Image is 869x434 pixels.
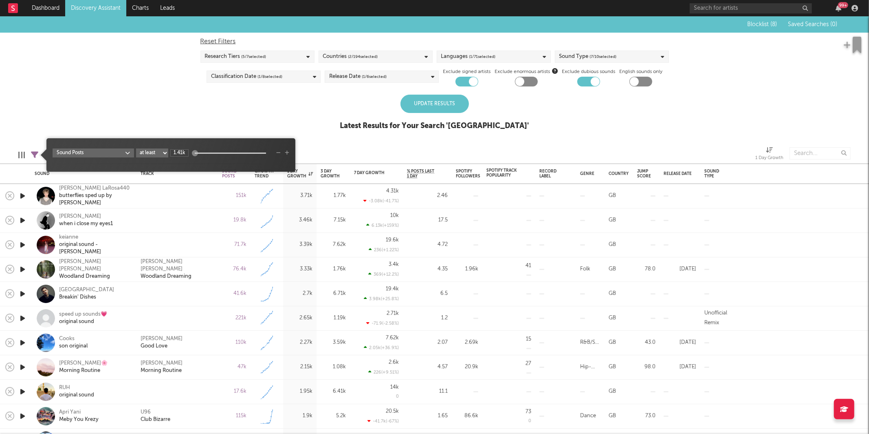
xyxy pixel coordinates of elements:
[141,258,214,273] div: [PERSON_NAME] [PERSON_NAME]
[59,335,88,343] div: Cooks
[321,338,346,348] div: 3.59k
[222,313,246,323] div: 221k
[704,169,719,179] div: Sound Type
[790,147,851,159] input: Search...
[389,262,399,267] div: 3.4k
[59,311,107,325] a: speed up sounds💗original sound
[386,286,399,292] div: 19.4k
[637,362,656,372] div: 98.0
[141,360,183,367] div: [PERSON_NAME]
[141,273,191,280] a: Woodland Dreaming
[211,72,282,82] div: Classification Date
[386,409,399,414] div: 20.5k
[222,387,246,396] div: 17.6k
[469,52,496,62] span: ( 1 / 71 selected)
[495,67,558,77] span: Exclude enormous artists
[407,338,448,348] div: 2.07
[287,362,312,372] div: 2.15k
[222,215,246,225] div: 19.8k
[59,286,114,294] div: [GEOGRAPHIC_DATA]
[59,409,99,423] a: Apri YaniMeby You Krezy
[222,191,246,201] div: 151k
[785,21,837,28] button: Saved Searches (0)
[141,343,167,350] a: Good Love
[456,169,480,179] div: Spotify Followers
[59,392,94,399] div: original sound
[637,169,651,179] div: Jump Score
[321,215,346,225] div: 7.15k
[368,272,399,277] div: 369 ( +12.2 % )
[141,367,182,374] div: Morning Routine
[287,387,312,396] div: 1.95k
[222,240,246,250] div: 71.7k
[580,264,590,274] div: Folk
[386,188,399,194] div: 4.31k
[222,411,246,421] div: 115k
[59,335,88,350] a: Cooksson original
[340,121,529,131] div: Latest Results for Your Search ' [GEOGRAPHIC_DATA] '
[609,289,616,299] div: GB
[18,143,25,167] div: Edit Columns
[59,311,107,318] div: speed up sounds💗
[205,52,266,62] div: Research Tiers
[329,72,387,82] div: Release Date
[755,153,783,163] div: 1 Day Growth
[57,149,125,157] div: Sound Posts
[526,409,531,414] div: 73
[287,313,312,323] div: 2.65k
[321,313,346,323] div: 1.19k
[141,171,210,176] div: Track
[664,171,692,176] div: Release Date
[141,416,170,423] div: Club Bizarre
[407,362,448,372] div: 4.57
[407,313,448,323] div: 1.2
[348,52,378,62] span: ( 2 / 194 selected)
[59,273,130,280] div: Woodland Dreaming
[609,264,616,274] div: GB
[287,411,312,421] div: 1.9k
[354,170,387,175] div: 7 Day Growth
[366,223,399,228] div: 6.13k ( +159 % )
[562,67,615,77] label: Exclude dubious sounds
[59,409,99,416] div: Apri Yani
[637,338,656,348] div: 43.0
[609,411,616,421] div: GB
[287,240,312,250] div: 3.39k
[396,394,399,399] div: 0
[400,95,469,113] div: Update Results
[35,171,128,176] div: Sound
[59,286,114,301] a: [GEOGRAPHIC_DATA]Breakin' Dishes
[704,308,729,328] div: Unofficial Remix
[321,240,346,250] div: 7.62k
[755,143,783,167] div: 1 Day Growth
[287,289,312,299] div: 2.7k
[321,362,346,372] div: 1.08k
[141,335,183,343] a: [PERSON_NAME]
[609,240,616,250] div: GB
[59,318,107,325] div: original sound
[59,213,113,228] a: [PERSON_NAME]when i close my eyes1
[59,185,130,192] div: [PERSON_NAME] LaRosa440
[407,264,448,274] div: 4.35
[366,321,399,326] div: -71.9 ( -2.58 % )
[255,169,275,179] div: Growth Trend
[59,213,113,220] div: [PERSON_NAME]
[559,52,617,62] div: Sound Type
[407,387,448,396] div: 11.1
[323,52,378,62] div: Countries
[580,171,594,176] div: Genre
[59,343,88,350] div: son original
[609,191,616,201] div: GB
[664,338,696,348] div: [DATE]
[609,387,616,396] div: GB
[637,411,656,421] div: 73.0
[287,191,312,201] div: 3.71k
[321,264,346,274] div: 1.76k
[59,258,130,273] div: [PERSON_NAME] [PERSON_NAME]
[407,240,448,250] div: 4.72
[664,264,696,274] div: [DATE]
[242,52,266,62] span: ( 5 / 7 selected)
[222,289,246,299] div: 41.6k
[788,22,837,27] span: Saved Searches
[59,220,113,228] div: when i close my eyes1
